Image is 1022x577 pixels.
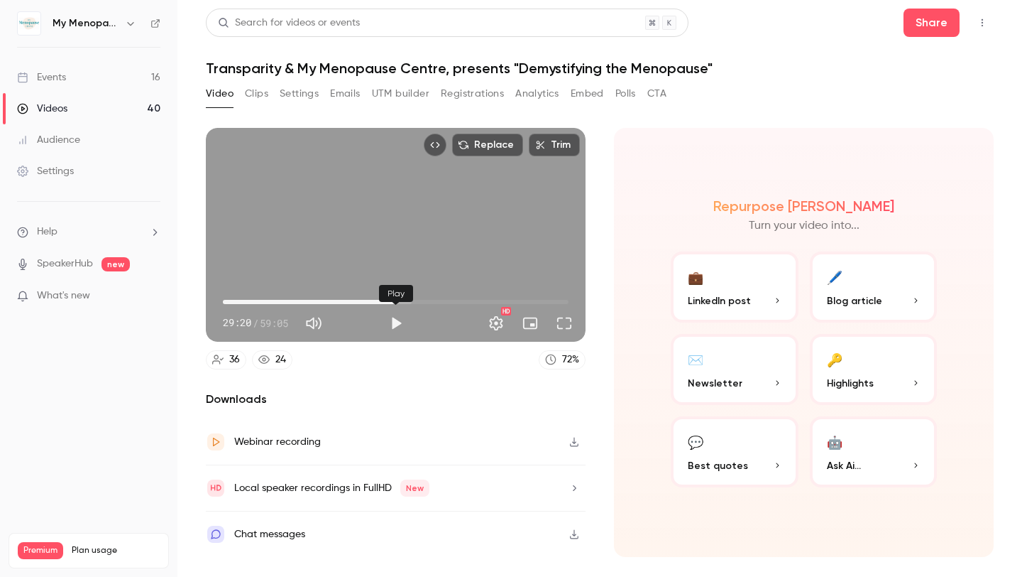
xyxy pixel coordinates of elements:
[229,352,240,367] div: 36
[206,60,994,77] h1: Transparity & My Menopause Centre, presents "Demystifying the Menopause"
[275,352,286,367] div: 24
[101,257,130,271] span: new
[379,285,413,302] div: Play
[252,350,292,370] a: 24
[18,542,63,559] span: Premium
[452,134,523,156] button: Replace
[515,82,559,105] button: Analytics
[529,134,580,156] button: Trim
[550,309,578,338] button: Full screen
[245,82,268,105] button: Clips
[280,82,319,105] button: Settings
[37,288,90,303] span: What's new
[143,290,160,303] iframe: Noticeable Trigger
[562,352,579,367] div: 72 %
[234,526,305,543] div: Chat messages
[372,82,429,105] button: UTM builder
[300,309,328,338] button: Mute
[516,309,544,338] button: Turn on miniplayer
[223,316,251,330] span: 29:20
[671,334,798,405] button: ✉️Newsletter
[330,82,360,105] button: Emails
[424,134,446,156] button: Embed video
[17,102,67,116] div: Videos
[253,316,258,330] span: /
[810,416,938,487] button: 🤖Ask Ai...
[382,309,410,338] button: Play
[827,266,842,288] div: 🖊️
[37,225,57,239] span: Help
[17,70,66,85] div: Events
[441,82,504,105] button: Registrations
[749,217,859,234] p: Turn your video into...
[400,480,429,497] span: New
[72,545,160,556] span: Plan usage
[688,266,703,288] div: 💼
[688,376,742,391] span: Newsletter
[17,164,74,178] div: Settings
[827,458,861,473] span: Ask Ai...
[971,11,994,34] button: Top Bar Actions
[501,307,511,316] div: HD
[688,293,751,308] span: LinkedIn post
[827,293,882,308] span: Blog article
[827,431,842,453] div: 🤖
[539,350,586,370] a: 72%
[482,309,510,338] button: Settings
[234,433,321,451] div: Webinar recording
[571,82,604,105] button: Embed
[37,257,93,271] a: SpeakerHub
[53,16,119,31] h6: My Menopause Centre
[688,348,703,370] div: ✉️
[17,133,80,147] div: Audience
[827,376,874,391] span: Highlights
[206,82,233,105] button: Video
[18,12,40,35] img: My Menopause Centre
[615,82,636,105] button: Polls
[17,225,160,239] li: help-dropdown-opener
[223,316,288,330] div: 29:20
[810,252,938,323] button: 🖊️Blog article
[688,431,703,453] div: 💬
[260,316,288,330] span: 59:05
[827,348,842,370] div: 🔑
[206,350,246,370] a: 36
[647,82,666,105] button: CTA
[671,416,798,487] button: 💬Best quotes
[688,458,748,473] span: Best quotes
[713,198,894,215] h2: Repurpose [PERSON_NAME]
[234,480,429,497] div: Local speaker recordings in FullHD
[218,16,360,31] div: Search for videos or events
[206,391,586,408] h2: Downloads
[671,252,798,323] button: 💼LinkedIn post
[903,9,960,37] button: Share
[810,334,938,405] button: 🔑Highlights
